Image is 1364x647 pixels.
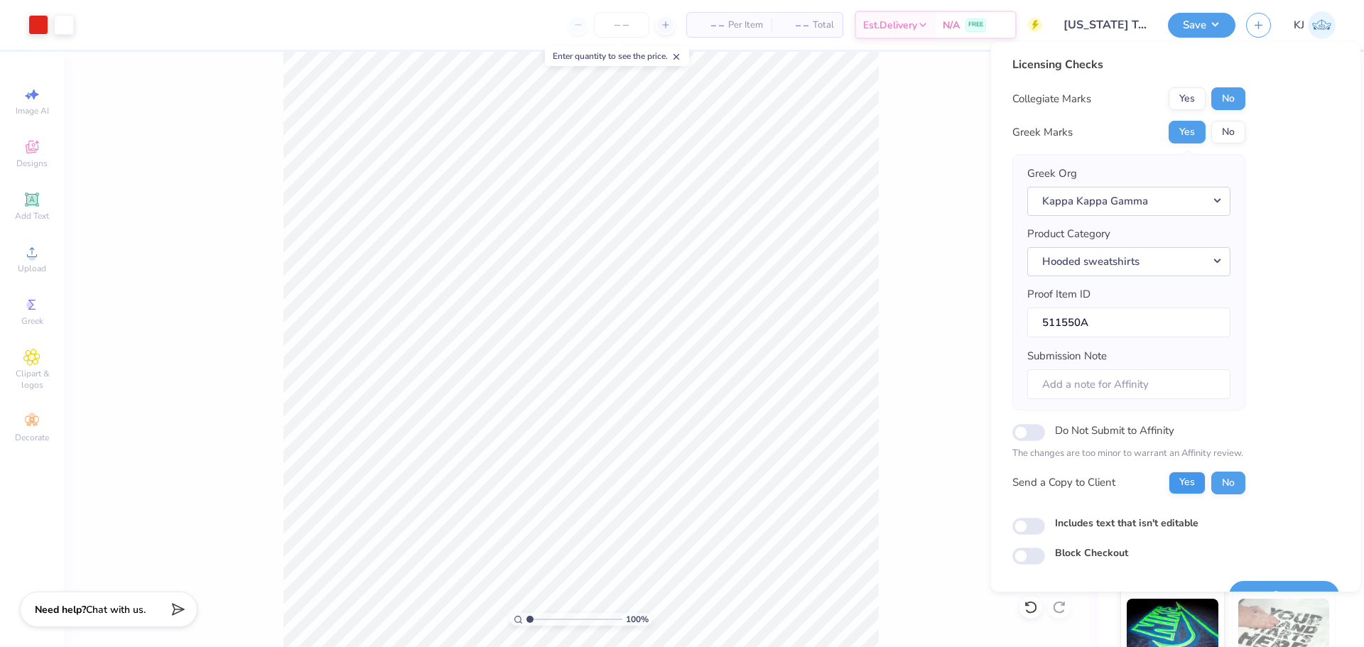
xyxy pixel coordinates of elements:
div: Greek Marks [1012,124,1073,141]
button: Yes [1169,121,1206,143]
span: 100 % [626,613,649,626]
img: Kendra Jingco [1308,11,1336,39]
strong: Need help? [35,603,86,616]
span: Clipart & logos [7,368,57,391]
label: Includes text that isn't editable [1055,516,1198,531]
input: Add a note for Affinity [1027,369,1230,400]
input: – – [594,12,649,38]
button: No [1211,87,1245,110]
span: Est. Delivery [863,18,917,33]
button: Save [1168,13,1235,38]
span: Decorate [15,432,49,443]
label: Do Not Submit to Affinity [1055,421,1174,440]
span: Add Text [15,210,49,222]
button: Yes [1169,87,1206,110]
div: Licensing Checks [1012,56,1245,73]
button: Save [1229,581,1339,610]
span: N/A [943,18,960,33]
label: Block Checkout [1055,545,1128,560]
span: Total [813,18,834,33]
span: Greek [21,315,43,327]
span: – – [780,18,808,33]
p: The changes are too minor to warrant an Affinity review. [1012,447,1245,461]
span: Upload [18,263,46,274]
span: Image AI [16,105,49,116]
span: Chat with us. [86,603,146,616]
span: Designs [16,158,48,169]
label: Greek Org [1027,165,1077,182]
span: FREE [968,20,983,30]
label: Product Category [1027,226,1110,242]
button: No [1211,121,1245,143]
div: Enter quantity to see the price. [545,46,689,66]
button: Hooded sweatshirts [1027,247,1230,276]
button: Yes [1169,472,1206,494]
button: Kappa Kappa Gamma [1027,187,1230,216]
label: Submission Note [1027,348,1107,364]
div: Collegiate Marks [1012,91,1091,107]
input: Untitled Design [1053,11,1157,39]
label: Proof Item ID [1027,286,1090,303]
button: No [1211,472,1245,494]
div: Send a Copy to Client [1012,474,1115,491]
span: Per Item [728,18,763,33]
a: KJ [1294,11,1336,39]
span: KJ [1294,17,1304,33]
span: – – [695,18,724,33]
